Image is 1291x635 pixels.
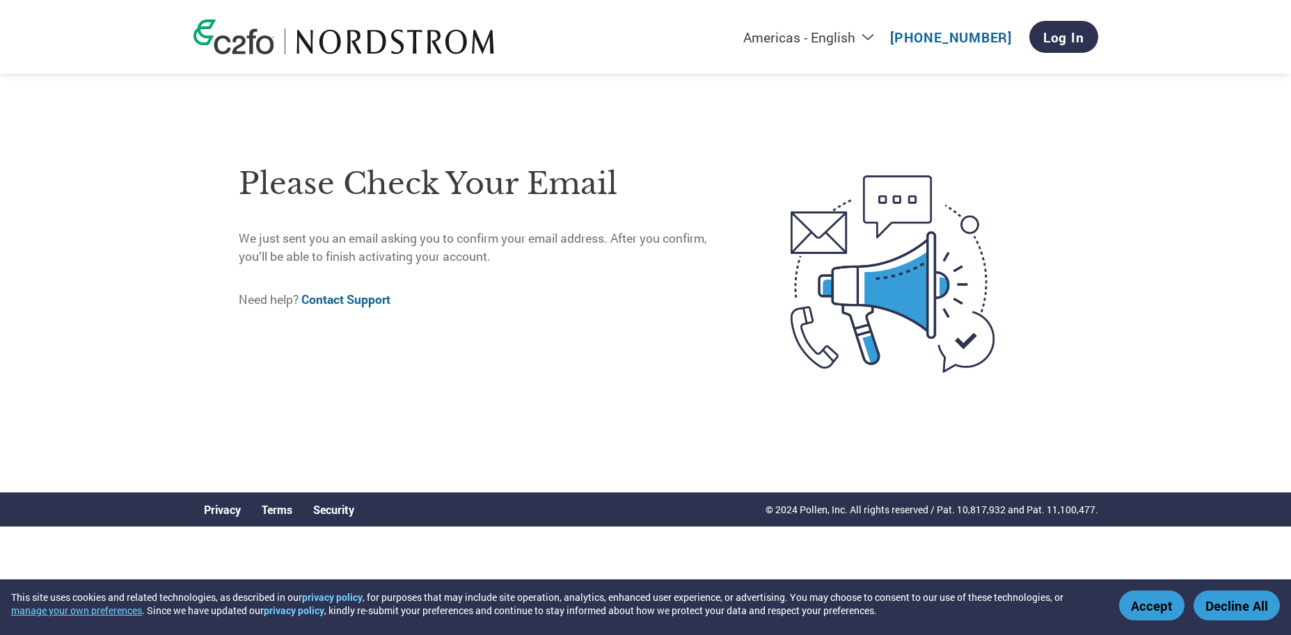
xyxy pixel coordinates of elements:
[204,502,241,517] a: Privacy
[239,291,732,309] p: Need help?
[890,29,1012,46] a: [PHONE_NUMBER]
[313,502,354,517] a: Security
[301,291,390,307] a: Contact Support
[296,29,496,54] img: Nordstrom
[262,502,292,517] a: Terms
[1029,21,1098,53] a: Log In
[1119,590,1185,620] button: Accept
[264,604,324,617] a: privacy policy
[239,230,732,266] p: We just sent you an email asking you to confirm your email address. After you confirm, you’ll be ...
[11,590,1099,617] div: This site uses cookies and related technologies, as described in our , for purposes that may incl...
[11,604,142,617] button: manage your own preferences
[302,590,363,604] a: privacy policy
[766,502,1098,517] p: © 2024 Pollen, Inc. All rights reserved / Pat. 10,817,932 and Pat. 11,100,477.
[1194,590,1280,620] button: Decline All
[193,19,274,54] img: c2fo logo
[239,161,732,207] h1: Please check your email
[732,150,1053,398] img: open-email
